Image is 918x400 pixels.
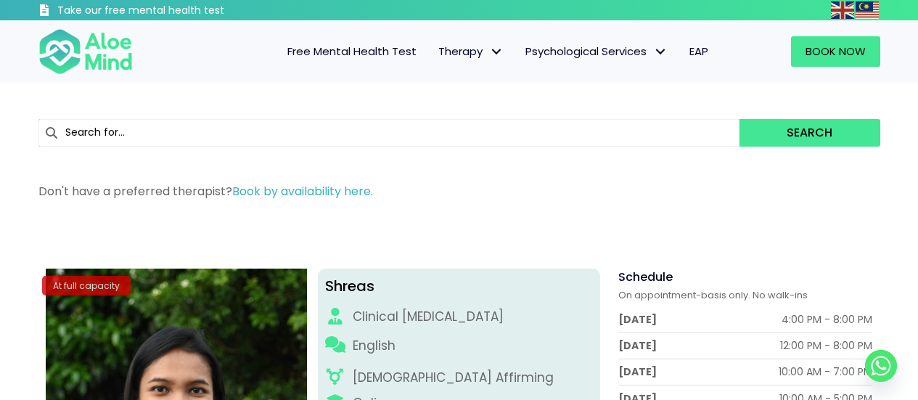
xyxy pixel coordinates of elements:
span: Book Now [806,44,866,59]
div: [DATE] [618,312,657,327]
a: EAP [679,36,719,67]
div: 10:00 AM - 7:00 PM [779,364,872,379]
div: At full capacity [42,276,131,295]
a: Book by availability here. [232,183,373,200]
span: Therapy [438,44,504,59]
p: English [353,337,396,355]
a: Take our free mental health test [38,4,302,20]
span: Psychological Services: submenu [650,41,671,62]
span: On appointment-basis only. No walk-ins [618,288,808,302]
nav: Menu [152,36,719,67]
a: Book Now [791,36,880,67]
span: EAP [689,44,708,59]
span: Schedule [618,269,673,285]
input: Search for... [38,119,740,147]
span: Free Mental Health Test [287,44,417,59]
a: English [831,1,856,18]
h3: Take our free mental health test [57,4,302,18]
a: Whatsapp [865,350,897,382]
span: Psychological Services [525,44,668,59]
div: Shreas [325,276,593,297]
a: Psychological ServicesPsychological Services: submenu [515,36,679,67]
div: Clinical [MEDICAL_DATA] [353,308,504,326]
a: Malay [856,1,880,18]
div: [DATE] [618,364,657,379]
img: en [831,1,854,19]
button: Search [739,119,880,147]
a: Free Mental Health Test [276,36,427,67]
a: TherapyTherapy: submenu [427,36,515,67]
div: 12:00 PM - 8:00 PM [780,338,872,353]
div: 4:00 PM - 8:00 PM [782,312,872,327]
img: ms [856,1,879,19]
div: [DEMOGRAPHIC_DATA] Affirming [353,369,554,387]
span: Therapy: submenu [486,41,507,62]
img: Aloe mind Logo [38,28,133,75]
p: Don't have a preferred therapist? [38,183,880,200]
div: [DATE] [618,338,657,353]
